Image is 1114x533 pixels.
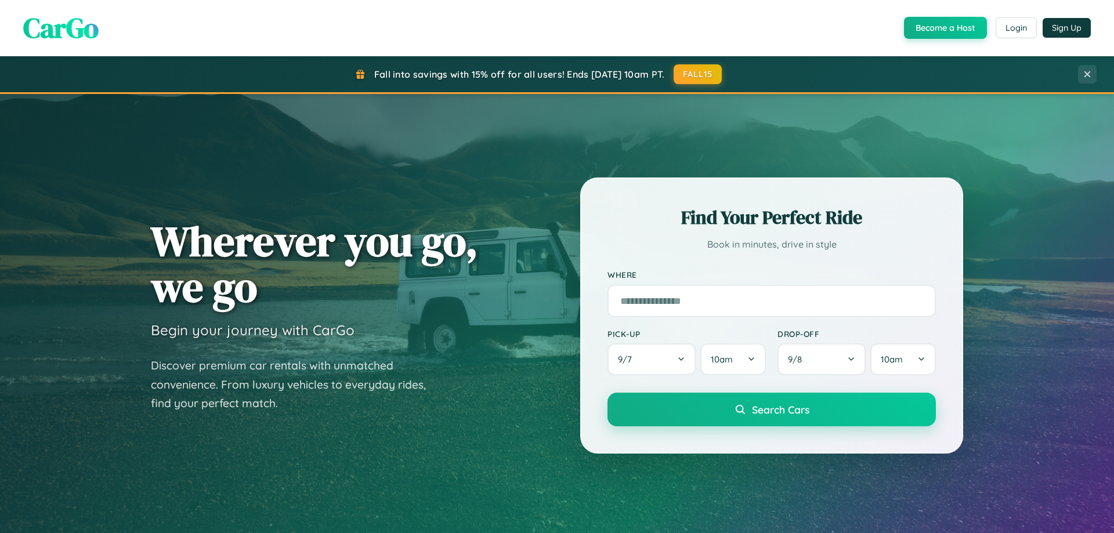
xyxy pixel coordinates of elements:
[618,354,638,365] span: 9 / 7
[711,354,733,365] span: 10am
[904,17,987,39] button: Become a Host
[151,321,355,339] h3: Begin your journey with CarGo
[788,354,808,365] span: 9 / 8
[23,9,99,47] span: CarGo
[607,205,936,230] h2: Find Your Perfect Ride
[374,68,665,80] span: Fall into savings with 15% off for all users! Ends [DATE] 10am PT.
[777,343,866,375] button: 9/8
[996,17,1037,38] button: Login
[607,270,936,280] label: Where
[881,354,903,365] span: 10am
[607,343,696,375] button: 9/7
[607,236,936,253] p: Book in minutes, drive in style
[607,329,766,339] label: Pick-up
[777,329,936,339] label: Drop-off
[752,403,809,416] span: Search Cars
[151,218,478,310] h1: Wherever you go, we go
[607,393,936,426] button: Search Cars
[700,343,766,375] button: 10am
[870,343,936,375] button: 10am
[1043,18,1091,38] button: Sign Up
[151,356,441,413] p: Discover premium car rentals with unmatched convenience. From luxury vehicles to everyday rides, ...
[674,64,722,84] button: FALL15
